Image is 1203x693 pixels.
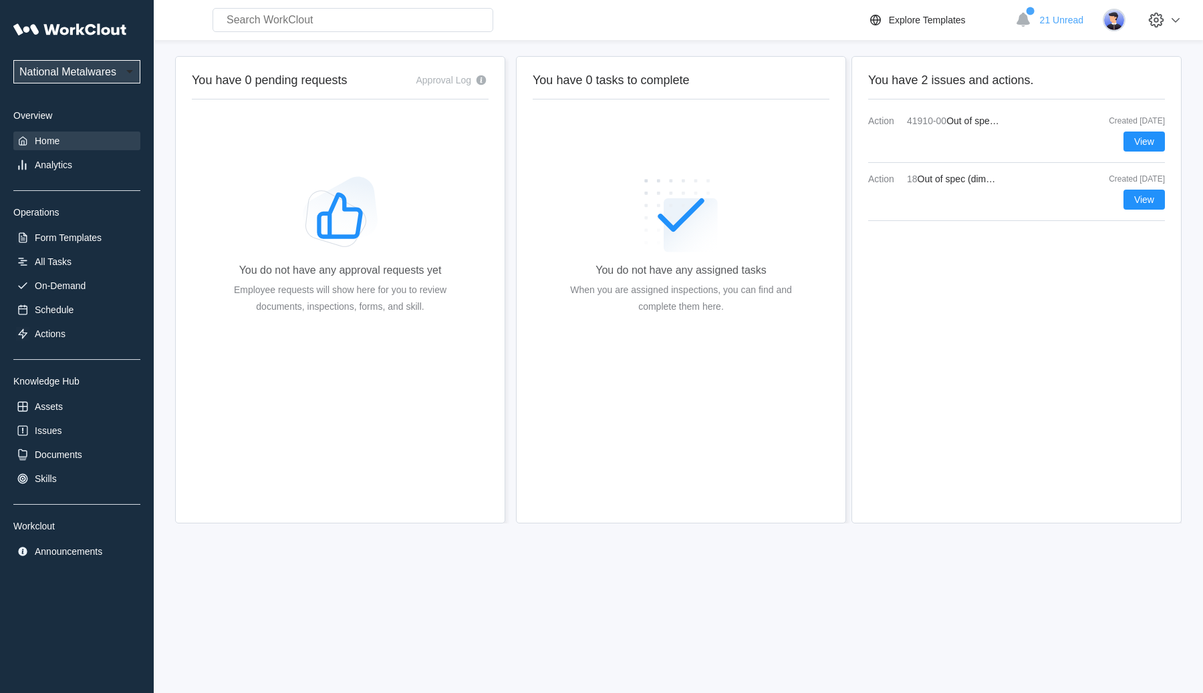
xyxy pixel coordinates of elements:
[13,421,140,440] a: Issues
[13,324,140,343] a: Actions
[1134,195,1154,204] span: View
[35,328,65,339] div: Actions
[13,228,140,247] a: Form Templates
[907,174,918,184] mark: 18
[868,115,902,126] span: Action
[35,449,82,460] div: Documents
[918,174,1025,184] span: Out of spec (dimensional)
[213,282,467,315] div: Employee requests will show here for you to review documents, inspections, forms, and skill.
[13,252,140,271] a: All Tasks
[416,75,471,85] div: Approval Log
[35,304,74,315] div: Schedule
[907,115,946,126] mark: 41910-00
[13,397,140,416] a: Assets
[35,546,102,557] div: Announcements
[35,232,102,243] div: Form Templates
[213,8,493,32] input: Search WorkClout
[13,207,140,218] div: Operations
[1123,190,1165,210] button: View
[13,469,140,488] a: Skills
[595,264,767,276] div: You do not have any assigned tasks
[13,521,140,531] div: Workclout
[192,73,348,88] h2: You have 0 pending requests
[35,160,72,170] div: Analytics
[1098,174,1165,184] div: Created [DATE]
[239,264,442,276] div: You do not have any approval requests yet
[868,174,902,184] span: Action
[889,15,966,25] div: Explore Templates
[35,425,61,436] div: Issues
[13,542,140,561] a: Announcements
[867,12,1009,28] a: Explore Templates
[533,73,829,88] h2: You have 0 tasks to complete
[13,276,140,295] a: On-Demand
[13,132,140,150] a: Home
[1134,137,1154,146] span: View
[35,256,72,267] div: All Tasks
[1098,116,1165,126] div: Created [DATE]
[1123,132,1165,152] button: View
[13,300,140,319] a: Schedule
[946,115,1053,126] span: Out of spec (dimensional)
[35,280,86,291] div: On-Demand
[35,401,63,412] div: Assets
[868,73,1165,88] h2: You have 2 issues and actions.
[13,156,140,174] a: Analytics
[13,445,140,464] a: Documents
[1103,9,1125,31] img: user-5.png
[1040,15,1083,25] span: 21 Unread
[35,136,59,146] div: Home
[13,376,140,387] div: Knowledge Hub
[35,473,57,484] div: Skills
[554,282,808,315] div: When you are assigned inspections, you can find and complete them here.
[13,110,140,121] div: Overview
